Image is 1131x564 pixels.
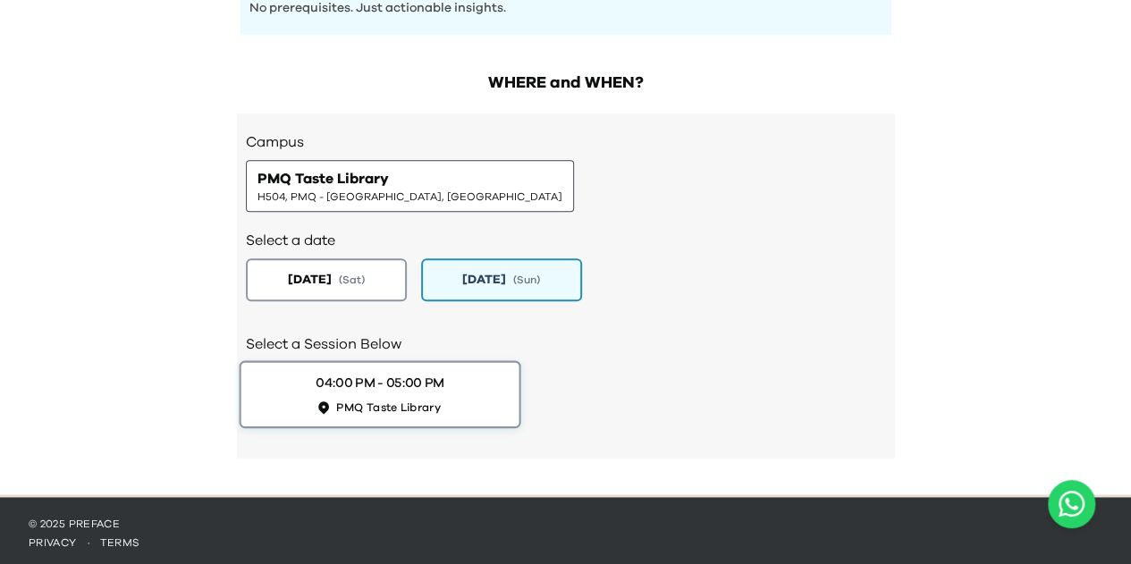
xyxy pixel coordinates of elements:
[239,360,520,428] button: 04:00 PM - 05:00 PMPMQ Taste Library
[77,537,100,548] span: ·
[29,517,1102,531] p: © 2025 Preface
[246,131,886,153] h3: Campus
[462,271,506,289] span: [DATE]
[29,537,77,548] a: privacy
[257,168,389,189] span: PMQ Taste Library
[288,271,332,289] span: [DATE]
[100,537,140,548] a: terms
[1048,480,1095,528] a: Chat with us on WhatsApp
[421,258,582,301] button: [DATE](Sun)
[237,71,895,96] h2: WHERE and WHEN?
[246,230,886,251] h2: Select a date
[246,333,886,355] h2: Select a Session Below
[339,273,365,287] span: ( Sat )
[316,374,444,392] div: 04:00 PM - 05:00 PM
[336,400,441,415] span: PMQ Taste Library
[246,258,407,301] button: [DATE](Sat)
[257,189,562,204] span: H504, PMQ - [GEOGRAPHIC_DATA], [GEOGRAPHIC_DATA]
[513,273,540,287] span: ( Sun )
[1048,480,1095,528] button: Open WhatsApp chat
